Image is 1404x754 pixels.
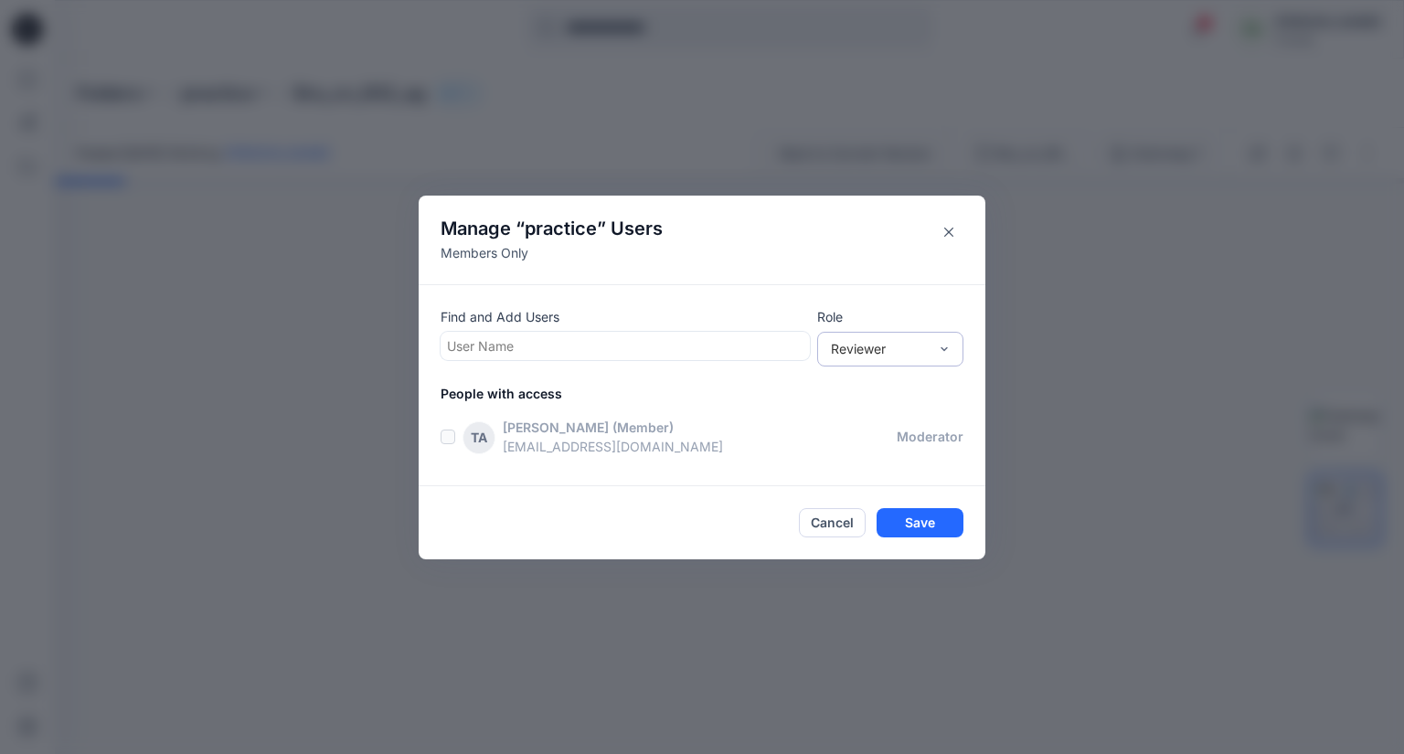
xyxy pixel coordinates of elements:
h4: Manage “ ” Users [441,218,663,239]
button: Close [934,218,963,247]
span: practice [525,218,597,239]
button: Save [877,508,963,537]
div: TA [463,421,495,454]
p: [PERSON_NAME] [503,418,609,437]
p: Role [817,307,963,326]
p: Find and Add Users [441,307,810,326]
p: [EMAIL_ADDRESS][DOMAIN_NAME] [503,437,897,456]
p: moderator [897,427,963,446]
button: Cancel [799,508,866,537]
p: Members Only [441,243,663,262]
div: Reviewer [831,339,928,358]
p: People with access [441,384,985,403]
p: (Member) [612,418,674,437]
